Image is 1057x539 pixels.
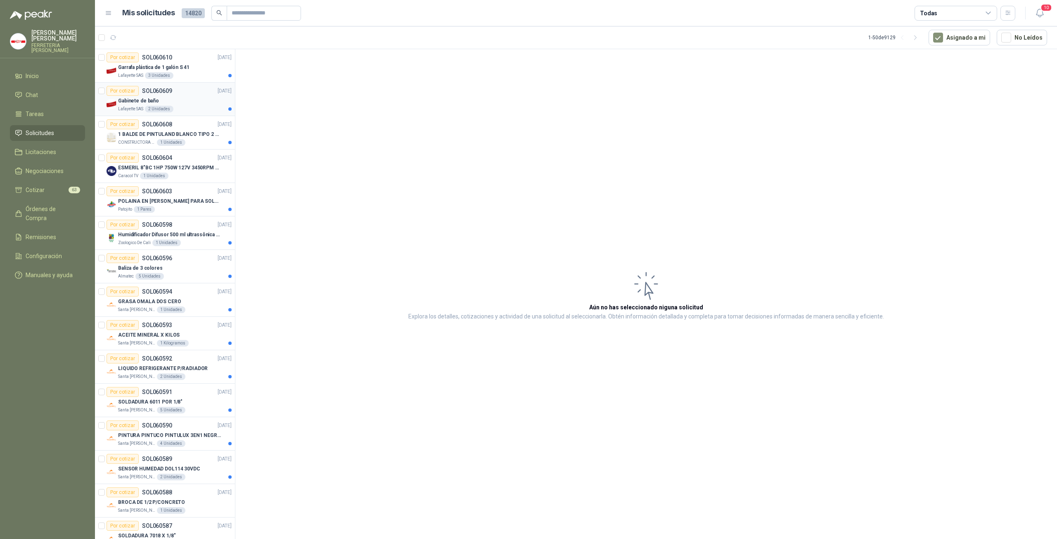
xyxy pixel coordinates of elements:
p: [DATE] [218,388,232,396]
div: 5 Unidades [157,407,185,413]
p: SOLDADURA 6011 POR 1/8" [118,398,182,406]
a: Por cotizarSOL060590[DATE] Company LogoPINTURA PINTUCO PINTULUX 3EN1 NEGRO X GSanta [PERSON_NAME]... [95,417,235,451]
div: Por cotizar [107,119,139,129]
span: Negociaciones [26,166,64,176]
p: Explora los detalles, cotizaciones y actividad de una solicitud al seleccionarla. Obtén informaci... [408,312,884,322]
p: Caracol TV [118,173,138,179]
span: 10 [1040,4,1052,12]
div: Por cotizar [107,86,139,96]
div: Por cotizar [107,521,139,531]
a: Cotizar63 [10,182,85,198]
h1: Mis solicitudes [122,7,175,19]
p: [DATE] [218,54,232,62]
p: CONSTRUCTORA GRUPO FIP [118,139,155,146]
div: 2 Unidades [157,373,185,380]
div: 1 Unidades [157,507,185,514]
p: SENSOR HUMEDAD DOL114 30VDC [118,465,200,473]
a: Por cotizarSOL060592[DATE] Company LogoLIQUIDO REFRIGERANTE P/RADIADORSanta [PERSON_NAME]2 Unidades [95,350,235,384]
div: 5 Unidades [135,273,164,280]
img: Company Logo [107,166,116,176]
p: [DATE] [218,121,232,128]
p: [DATE] [218,221,232,229]
span: Remisiones [26,233,56,242]
p: [DATE] [218,87,232,95]
a: Por cotizarSOL060610[DATE] Company LogoGarrafa plástica de 1 galón S 41Lafayette SAS3 Unidades [95,49,235,83]
div: 1 Unidades [157,306,185,313]
p: SOL060598 [142,222,172,228]
p: Zoologico De Cali [118,240,151,246]
span: Órdenes de Compra [26,204,77,223]
img: Company Logo [10,33,26,49]
p: Gabinete de baño [118,97,159,105]
p: SOL060588 [142,489,172,495]
p: SOL060603 [142,188,172,194]
p: GRASA OMALA DOS CERO [118,298,181,306]
a: Por cotizarSOL060598[DATE] Company LogoHumidificador Difusor 500 ml ultrassônica Residencial Ultr... [95,216,235,250]
p: 1 BALDE DE PINTULAND BLANCO TIPO 2 DE 2.5 GLS [118,131,221,138]
p: BROCA DE 1/2 P/CONCRETO [118,499,185,506]
p: ACEITE MINERAL X KILOS [118,331,180,339]
div: Por cotizar [107,487,139,497]
p: [DATE] [218,355,232,363]
img: Company Logo [107,133,116,142]
p: [PERSON_NAME] [PERSON_NAME] [31,30,85,41]
p: FERRETERIA [PERSON_NAME] [31,43,85,53]
div: Por cotizar [107,186,139,196]
p: LIQUIDO REFRIGERANTE P/RADIADOR [118,365,208,373]
p: Santa [PERSON_NAME] [118,306,155,313]
h3: Aún no has seleccionado niguna solicitud [589,303,703,312]
p: SOL060609 [142,88,172,94]
p: [DATE] [218,522,232,530]
div: Por cotizar [107,253,139,263]
img: Logo peakr [10,10,52,20]
div: Por cotizar [107,52,139,62]
span: Manuales y ayuda [26,271,73,280]
div: 1 Pares [134,206,155,213]
button: No Leídos [997,30,1047,45]
div: Todas [920,9,937,18]
p: Lafayette SAS [118,72,143,79]
a: Manuales y ayuda [10,267,85,283]
span: Licitaciones [26,147,56,157]
p: Santa [PERSON_NAME] [118,340,155,347]
img: Company Logo [107,333,116,343]
p: Baliza de 3 colores [118,264,163,272]
p: [DATE] [218,422,232,430]
p: [DATE] [218,288,232,296]
p: Santa [PERSON_NAME] [118,373,155,380]
div: 1 Unidades [152,240,181,246]
p: SOL060592 [142,356,172,361]
div: 3 Unidades [145,72,173,79]
span: Inicio [26,71,39,81]
p: [DATE] [218,188,232,195]
p: ESMERIL 8"BC 1HP 750W 127V 3450RPM URREA [118,164,221,172]
img: Company Logo [107,367,116,377]
div: Por cotizar [107,387,139,397]
p: SOL060610 [142,55,172,60]
a: Por cotizarSOL060591[DATE] Company LogoSOLDADURA 6011 POR 1/8"Santa [PERSON_NAME]5 Unidades [95,384,235,417]
p: SOL060596 [142,255,172,261]
p: Santa [PERSON_NAME] [118,440,155,447]
div: Por cotizar [107,454,139,464]
img: Company Logo [107,266,116,276]
p: SOL060587 [142,523,172,529]
img: Company Logo [107,467,116,477]
a: Solicitudes [10,125,85,141]
p: SOL060591 [142,389,172,395]
div: Por cotizar [107,220,139,230]
a: Configuración [10,248,85,264]
a: Por cotizarSOL060608[DATE] Company Logo1 BALDE DE PINTULAND BLANCO TIPO 2 DE 2.5 GLSCONSTRUCTORA ... [95,116,235,150]
span: Cotizar [26,185,45,195]
div: Por cotizar [107,420,139,430]
img: Company Logo [107,300,116,310]
a: Por cotizarSOL060603[DATE] Company LogoPOLAINA EN [PERSON_NAME] PARA SOLDADOR / ADJUNTAR FICHA TE... [95,183,235,216]
p: [DATE] [218,321,232,329]
p: SOL060590 [142,423,172,428]
p: SOL060589 [142,456,172,462]
p: SOL060604 [142,155,172,161]
div: 1 Kilogramos [157,340,189,347]
p: Lafayette SAS [118,106,143,112]
img: Company Logo [107,400,116,410]
a: Licitaciones [10,144,85,160]
a: Por cotizarSOL060596[DATE] Company LogoBaliza de 3 coloresAlmatec5 Unidades [95,250,235,283]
